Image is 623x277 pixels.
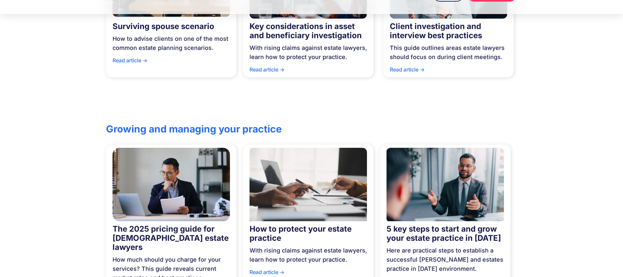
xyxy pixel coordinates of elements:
[113,224,229,252] strong: The 2025 pricing guide for [DEMOGRAPHIC_DATA] estate lawyers
[390,40,507,65] div: This guide outlines areas estate lawyers should focus on during client meetings.
[113,22,230,31] div: Surviving spouse scenario
[113,31,230,56] div: How to advise clients on one of the most common estate planning scenarios.
[250,65,367,77] div: Read article ->
[387,243,504,277] div: Here are practical steps to establish a successful [PERSON_NAME] and estates practice in [DATE] e...
[250,224,367,243] div: How to protect your estate practice
[250,40,367,65] div: With rising claims against estate lawyers, learn how to protect your practice.
[390,65,507,77] div: Read article ->
[250,243,367,268] div: With rising claims against estate lawyers, learn how to protect your practice.
[387,224,501,243] strong: 5 key steps to start and grow your estate practice in [DATE]
[106,123,291,135] h2: Growing and managing your practice
[390,22,507,40] div: Client investigation and interview best practices
[250,22,367,40] div: Key considerations in asset and beneficiary investigation
[113,56,230,68] div: Read article ->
